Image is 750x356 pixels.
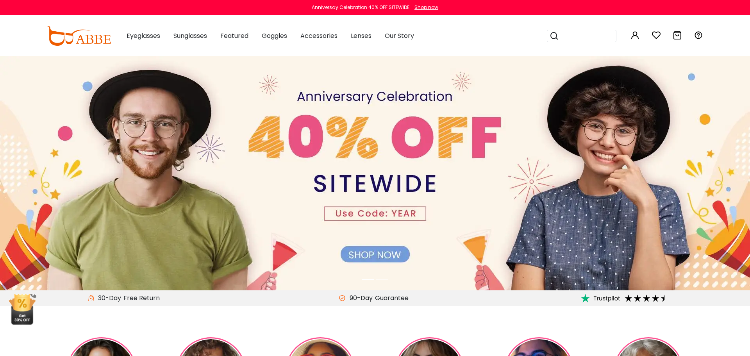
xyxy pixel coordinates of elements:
[300,31,337,40] span: Accessories
[385,31,414,40] span: Our Story
[94,293,121,303] span: 30-Day
[121,293,162,303] div: Free Return
[8,294,36,325] img: mini welcome offer
[414,4,438,11] div: Shop now
[173,31,207,40] span: Sunglasses
[262,31,287,40] span: Goggles
[47,26,111,46] img: abbeglasses.com
[127,31,160,40] span: Eyeglasses
[411,4,438,11] a: Shop now
[312,4,409,11] div: Anniversay Celebration 40% OFF SITEWIDE
[346,293,373,303] span: 90-Day
[220,31,248,40] span: Featured
[373,293,411,303] div: Guarantee
[351,31,371,40] span: Lenses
